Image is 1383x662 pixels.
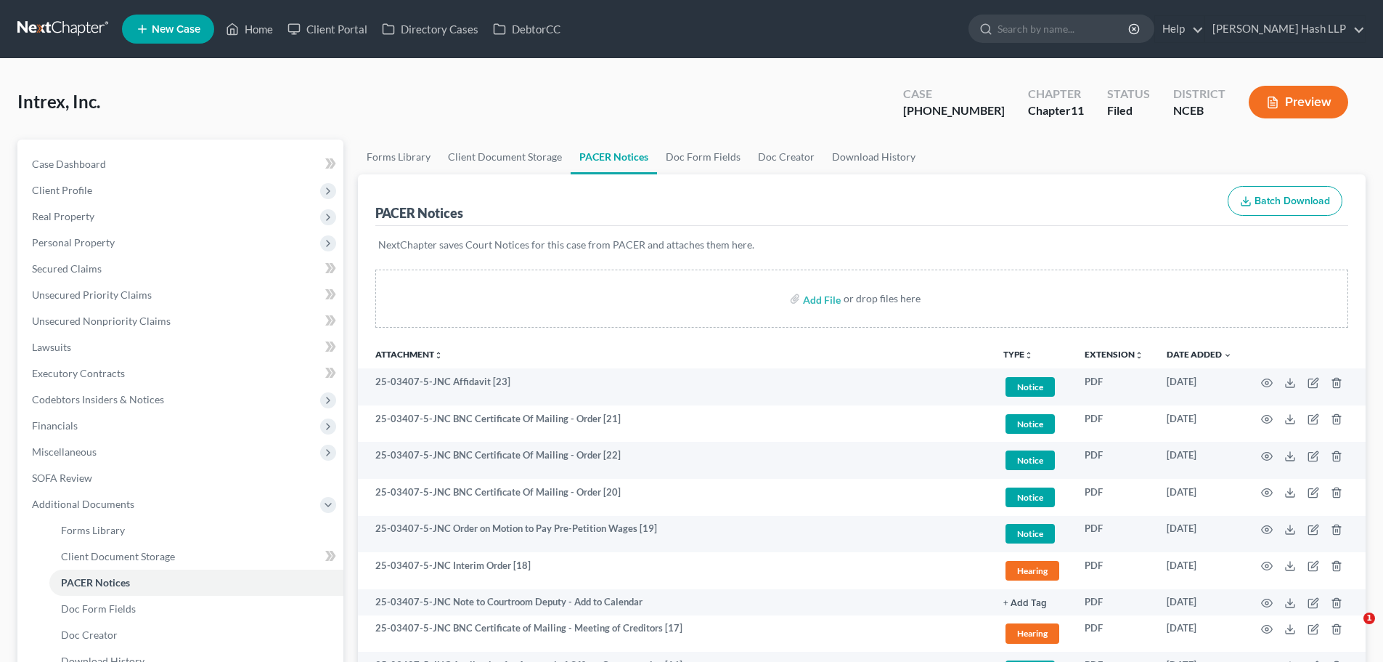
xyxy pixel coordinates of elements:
a: Client Portal [280,16,375,42]
td: [DATE] [1155,516,1244,553]
a: Unsecured Priority Claims [20,282,343,308]
td: [DATE] [1155,552,1244,589]
button: Preview [1249,86,1348,118]
a: Forms Library [49,517,343,544]
div: Case [903,86,1005,102]
span: Intrex, Inc. [17,91,100,112]
span: Unsecured Priority Claims [32,288,152,301]
td: 25-03407-5-JNC Order on Motion to Pay Pre-Petition Wages [19] [358,516,992,553]
span: Additional Documents [32,498,134,510]
span: Miscellaneous [32,445,97,458]
a: Notice [1003,375,1061,399]
a: Download History [823,140,924,174]
button: Batch Download [1228,186,1342,217]
span: Client Profile [32,184,92,196]
td: PDF [1073,479,1155,516]
td: 25-03407-5-JNC Affidavit [23] [358,368,992,405]
span: New Case [152,24,200,35]
td: [DATE] [1155,589,1244,615]
a: [PERSON_NAME] Hash LLP [1205,16,1365,42]
i: unfold_more [434,351,443,360]
a: Client Document Storage [49,544,343,570]
a: Notice [1003,412,1061,436]
span: Notice [1005,377,1055,397]
a: Forms Library [358,140,439,174]
td: PDF [1073,442,1155,479]
div: District [1173,86,1225,102]
span: 1 [1363,613,1375,624]
a: Home [219,16,280,42]
td: 25-03407-5-JNC Note to Courtroom Deputy - Add to Calendar [358,589,992,615]
a: Case Dashboard [20,151,343,177]
td: [DATE] [1155,368,1244,405]
a: Help [1155,16,1204,42]
span: PACER Notices [61,576,130,589]
a: Hearing [1003,559,1061,583]
span: Doc Form Fields [61,602,136,615]
div: Filed [1107,102,1150,119]
a: Directory Cases [375,16,486,42]
a: Doc Form Fields [49,596,343,622]
span: Codebtors Insiders & Notices [32,393,164,405]
a: Doc Creator [749,140,823,174]
a: Hearing [1003,621,1061,645]
div: Chapter [1028,86,1084,102]
td: 25-03407-5-JNC BNC Certificate Of Mailing - Order [21] [358,405,992,443]
div: [PHONE_NUMBER] [903,102,1005,119]
a: Unsecured Nonpriority Claims [20,308,343,334]
span: Secured Claims [32,262,102,275]
a: Secured Claims [20,256,343,282]
a: Extensionunfold_more [1085,349,1143,360]
span: Doc Creator [61,629,118,641]
span: Real Property [32,210,94,222]
a: PACER Notices [571,140,657,174]
iframe: Intercom live chat [1334,613,1368,647]
a: Client Document Storage [439,140,571,174]
div: or drop files here [844,291,921,306]
span: Notice [1005,414,1055,434]
button: TYPEunfold_more [1003,350,1033,360]
i: expand_more [1223,351,1232,360]
span: SOFA Review [32,472,92,484]
a: Notice [1003,448,1061,472]
a: Attachmentunfold_more [375,349,443,360]
td: PDF [1073,405,1155,443]
td: PDF [1073,615,1155,653]
div: Status [1107,86,1150,102]
span: Batch Download [1255,195,1330,207]
span: Notice [1005,451,1055,470]
span: Forms Library [61,524,125,536]
input: Search by name... [998,15,1130,42]
span: Unsecured Nonpriority Claims [32,315,171,327]
a: Notice [1003,522,1061,546]
span: 11 [1071,103,1084,117]
td: PDF [1073,552,1155,589]
span: Notice [1005,524,1055,544]
span: Personal Property [32,236,115,249]
td: [DATE] [1155,615,1244,653]
td: [DATE] [1155,442,1244,479]
td: PDF [1073,368,1155,405]
td: 25-03407-5-JNC Interim Order [18] [358,552,992,589]
a: SOFA Review [20,465,343,491]
span: Lawsuits [32,341,71,353]
i: unfold_more [1024,351,1033,360]
div: PACER Notices [375,204,463,222]
span: Financials [32,419,78,432]
td: [DATE] [1155,405,1244,443]
button: + Add Tag [1003,599,1047,608]
a: Doc Form Fields [657,140,749,174]
a: Lawsuits [20,334,343,360]
td: PDF [1073,516,1155,553]
a: PACER Notices [49,570,343,596]
i: unfold_more [1135,351,1143,360]
p: NextChapter saves Court Notices for this case from PACER and attaches them here. [378,238,1345,252]
a: Notice [1003,485,1061,509]
span: Executory Contracts [32,367,125,379]
td: 25-03407-5-JNC BNC Certificate Of Mailing - Order [22] [358,442,992,479]
a: Executory Contracts [20,360,343,387]
span: Hearing [1005,561,1059,581]
span: Notice [1005,488,1055,507]
span: Case Dashboard [32,158,106,170]
td: [DATE] [1155,479,1244,516]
